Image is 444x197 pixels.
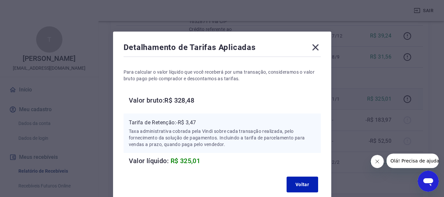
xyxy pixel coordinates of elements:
p: Para calcular o valor líquido que você receberá por uma transação, consideramos o valor bruto pag... [124,69,321,82]
iframe: Mensagem da empresa [386,154,439,168]
button: Voltar [287,177,318,192]
h6: Valor líquido: [129,156,321,166]
p: Taxa administrativa cobrada pela Vindi sobre cada transação realizada, pelo fornecimento da soluç... [129,128,315,148]
h6: Valor bruto: R$ 328,48 [129,95,321,106]
iframe: Fechar mensagem [371,155,384,168]
iframe: Botão para abrir a janela de mensagens [418,171,439,192]
span: Olá! Precisa de ajuda? [4,5,55,10]
p: Tarifa de Retenção: -R$ 3,47 [129,119,315,127]
span: R$ 325,01 [171,157,200,165]
div: Detalhamento de Tarifas Aplicadas [124,42,321,55]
